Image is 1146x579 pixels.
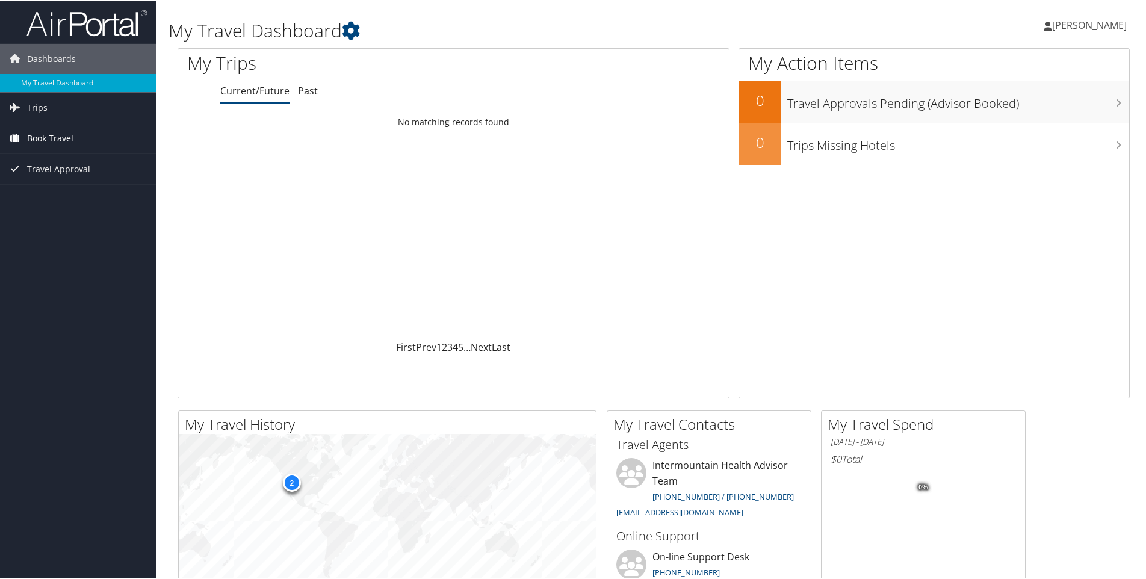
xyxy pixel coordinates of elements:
a: 4 [453,339,458,353]
span: [PERSON_NAME] [1052,17,1127,31]
span: $0 [831,451,841,465]
tspan: 0% [918,483,928,490]
a: [PERSON_NAME] [1044,6,1139,42]
a: Current/Future [220,83,290,96]
a: Past [298,83,318,96]
h3: Travel Approvals Pending (Advisor Booked) [787,88,1129,111]
span: Travel Approval [27,153,90,183]
span: Trips [27,91,48,122]
h1: My Trips [187,49,491,75]
a: 3 [447,339,453,353]
h3: Trips Missing Hotels [787,130,1129,153]
h1: My Travel Dashboard [169,17,816,42]
a: Prev [416,339,436,353]
a: First [396,339,416,353]
h6: Total [831,451,1016,465]
a: 1 [436,339,442,353]
h2: My Travel History [185,413,596,433]
a: [PHONE_NUMBER] / [PHONE_NUMBER] [652,490,794,501]
span: Dashboards [27,43,76,73]
li: Intermountain Health Advisor Team [610,457,808,521]
h2: 0 [739,131,781,152]
a: [EMAIL_ADDRESS][DOMAIN_NAME] [616,506,743,516]
h6: [DATE] - [DATE] [831,435,1016,447]
a: [PHONE_NUMBER] [652,566,720,577]
a: 2 [442,339,447,353]
h1: My Action Items [739,49,1129,75]
a: 5 [458,339,463,353]
h2: My Travel Spend [828,413,1025,433]
a: 0Travel Approvals Pending (Advisor Booked) [739,79,1129,122]
h2: 0 [739,89,781,110]
h2: My Travel Contacts [613,413,811,433]
div: 2 [282,472,300,491]
span: … [463,339,471,353]
a: Next [471,339,492,353]
a: 0Trips Missing Hotels [739,122,1129,164]
a: Last [492,339,510,353]
h3: Travel Agents [616,435,802,452]
h3: Online Support [616,527,802,543]
img: airportal-logo.png [26,8,147,36]
td: No matching records found [178,110,729,132]
span: Book Travel [27,122,73,152]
